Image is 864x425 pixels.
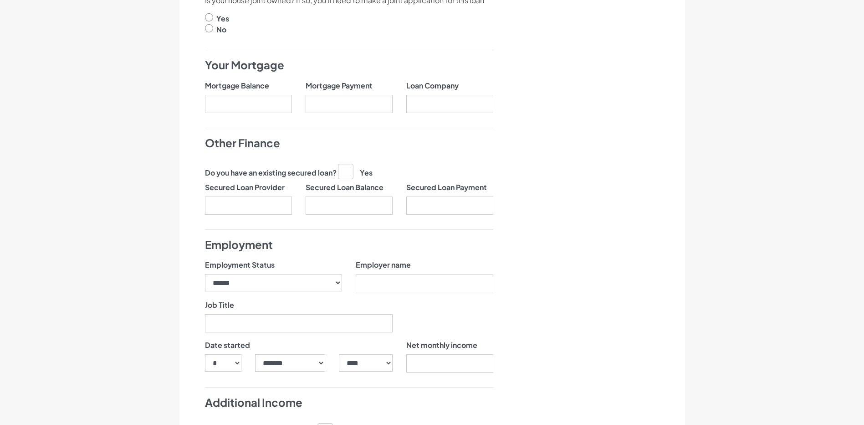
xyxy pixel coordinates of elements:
[205,300,234,311] label: Job Title
[205,182,285,193] label: Secured Loan Provider
[205,395,493,410] h4: Additional Income
[356,259,411,270] label: Employer name
[406,80,459,91] label: Loan Company
[338,164,373,178] label: Yes
[406,340,477,351] label: Net monthly income
[205,340,250,351] label: Date started
[205,259,275,270] label: Employment Status
[205,80,269,91] label: Mortgage Balance
[306,182,383,193] label: Secured Loan Balance
[406,182,487,193] label: Secured Loan Payment
[216,24,226,35] label: No
[306,80,373,91] label: Mortgage Payment
[205,57,493,73] h4: Your Mortgage
[205,135,493,151] h4: Other Finance
[205,167,337,178] label: Do you have an existing secured loan?
[216,13,229,24] label: Yes
[205,237,493,253] h4: Employment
